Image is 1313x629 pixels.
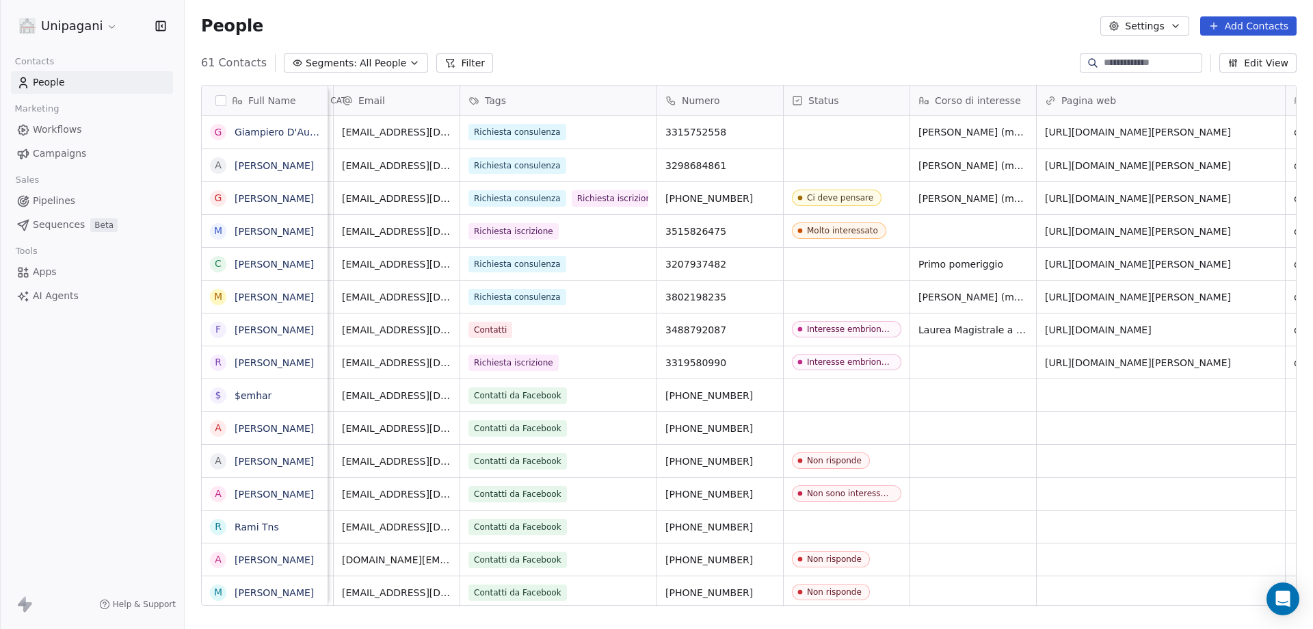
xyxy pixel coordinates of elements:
[808,94,839,107] span: Status
[468,552,567,568] span: Contatti da Facebook
[1045,193,1231,204] a: [URL][DOMAIN_NAME][PERSON_NAME]
[1037,86,1285,115] div: Pagina web
[33,218,85,232] span: Sequences
[665,257,775,271] span: 3207937482
[436,53,493,73] button: Filter
[215,454,222,468] div: A
[11,71,173,94] a: People
[235,226,314,237] a: [PERSON_NAME]
[235,390,271,401] a: $emhar
[665,422,775,435] span: [PHONE_NUMBER]
[342,389,451,402] span: [EMAIL_ADDRESS][DOMAIN_NAME]
[342,290,451,304] span: [EMAIL_ADDRESS][DOMAIN_NAME]
[1045,226,1231,237] a: [URL][DOMAIN_NAME][PERSON_NAME]
[665,454,775,468] span: [PHONE_NUMBER]
[468,322,512,338] span: Contatti
[1100,16,1189,36] button: Settings
[342,454,451,468] span: [EMAIL_ADDRESS][DOMAIN_NAME]
[1266,582,1299,615] div: Open Intercom Messenger
[235,357,314,368] a: [PERSON_NAME]
[342,356,451,370] span: [EMAIL_ADDRESS][DOMAIN_NAME]
[215,519,222,534] div: R
[918,192,1028,205] span: [PERSON_NAME] (massimo 18:30)
[9,99,65,119] span: Marketing
[11,142,173,165] a: Campaigns
[214,290,222,304] div: M
[485,94,506,107] span: Tags
[468,585,567,601] span: Contatti da Facebook
[202,86,328,115] div: Full Name
[468,453,567,470] span: Contatti da Facebook
[215,355,222,370] div: R
[665,356,775,370] span: 3319580990
[1061,94,1116,107] span: Pagina web
[235,522,279,532] a: Rami Tns
[918,323,1028,337] span: Laurea Magistrale a Ciclo Unico in Giurisprudenza (LMG-01)
[215,421,222,435] div: A
[33,146,86,161] span: Campaigns
[19,18,36,34] img: logo%20unipagani.png
[342,257,451,271] span: [EMAIL_ADDRESS][DOMAIN_NAME]
[342,422,451,435] span: [EMAIL_ADDRESS][DOMAIN_NAME]
[468,157,566,174] span: Richiesta consulenza
[468,124,566,140] span: Richiesta consulenza
[215,257,222,271] div: C
[935,94,1021,107] span: Corso di interesse
[33,265,57,279] span: Apps
[358,94,385,107] span: Email
[235,456,314,467] a: [PERSON_NAME]
[665,389,775,402] span: [PHONE_NUMBER]
[807,324,893,334] div: Interesse embrionale
[468,519,567,535] span: Contatti da Facebook
[665,520,775,534] span: [PHONE_NUMBER]
[248,94,296,107] span: Full Name
[215,322,221,337] div: F
[665,192,775,205] span: [PHONE_NUMBER]
[1200,16,1297,36] button: Add Contacts
[215,191,222,205] div: G
[11,118,173,141] a: Workflows
[665,323,775,337] span: 3488792087
[918,257,1028,271] span: Primo pomeriggio
[10,170,45,190] span: Sales
[342,159,451,172] span: [EMAIL_ADDRESS][DOMAIN_NAME]
[342,520,451,534] span: [EMAIL_ADDRESS][DOMAIN_NAME]
[665,487,775,501] span: [PHONE_NUMBER]
[468,486,567,502] span: Contatti da Facebook
[306,56,357,70] span: Segments:
[41,17,103,35] span: Unipagani
[807,456,862,465] div: Non risponde
[342,224,451,238] span: [EMAIL_ADDRESS][DOMAIN_NAME]
[682,94,720,107] span: Numero
[342,487,451,501] span: [EMAIL_ADDRESS][DOMAIN_NAME]
[215,487,222,501] div: A
[342,125,451,139] span: [EMAIL_ADDRESS][DOMAIN_NAME]
[214,224,222,238] div: M
[918,125,1028,139] span: [PERSON_NAME] (massimo 18:30)
[657,86,783,115] div: Numero
[1045,127,1231,138] a: [URL][DOMAIN_NAME][PERSON_NAME]
[665,125,775,139] span: 3315752558
[11,285,173,307] a: AI Agents
[468,223,559,240] span: Richiesta iscrizione
[202,116,328,606] div: grid
[1045,357,1231,368] a: [URL][DOMAIN_NAME][PERSON_NAME]
[235,587,314,598] a: [PERSON_NAME]
[784,86,910,115] div: Status
[215,158,222,172] div: a
[235,324,314,335] a: [PERSON_NAME]
[665,553,775,567] span: [PHONE_NUMBER]
[1045,160,1231,171] a: [URL][DOMAIN_NAME][PERSON_NAME]
[1045,292,1231,303] a: [URL][DOMAIN_NAME][PERSON_NAME]
[665,290,775,304] span: 3802198235
[11,190,173,212] a: Pipelines
[807,489,893,498] div: Non sono interessato
[235,489,314,500] a: [PERSON_NAME]
[918,290,1028,304] span: [PERSON_NAME] (massimo 18:30)
[807,554,862,564] div: Non risponde
[1045,259,1231,270] a: [URL][DOMAIN_NAME][PERSON_NAME]
[342,323,451,337] span: [EMAIL_ADDRESS][DOMAIN_NAME]
[468,420,567,437] span: Contatti da Facebook
[215,125,222,140] div: G
[33,194,75,208] span: Pipelines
